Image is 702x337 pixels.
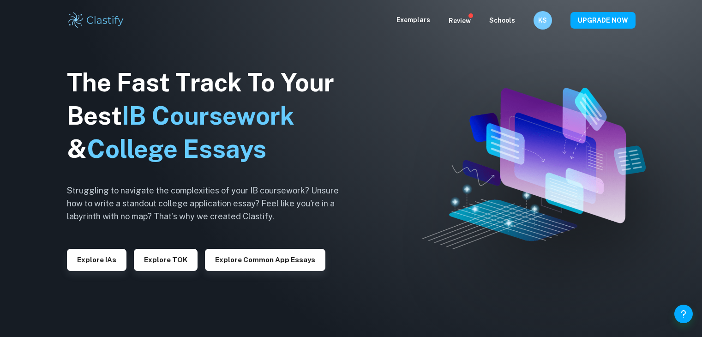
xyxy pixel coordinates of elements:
img: Clastify hero [422,88,646,249]
a: Explore TOK [134,255,198,264]
button: Explore TOK [134,249,198,271]
h6: Struggling to navigate the complexities of your IB coursework? Unsure how to write a standout col... [67,184,353,223]
a: Explore Common App essays [205,255,325,264]
h1: The Fast Track To Your Best & [67,66,353,166]
p: Exemplars [396,15,430,25]
img: Clastify logo [67,11,126,30]
button: KS [534,11,552,30]
span: IB Coursework [122,101,294,130]
a: Explore IAs [67,255,126,264]
h6: KS [537,15,548,25]
a: Schools [489,17,515,24]
p: Review [449,16,471,26]
span: College Essays [87,134,266,163]
button: Help and Feedback [674,305,693,323]
button: Explore IAs [67,249,126,271]
button: UPGRADE NOW [570,12,636,29]
button: Explore Common App essays [205,249,325,271]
